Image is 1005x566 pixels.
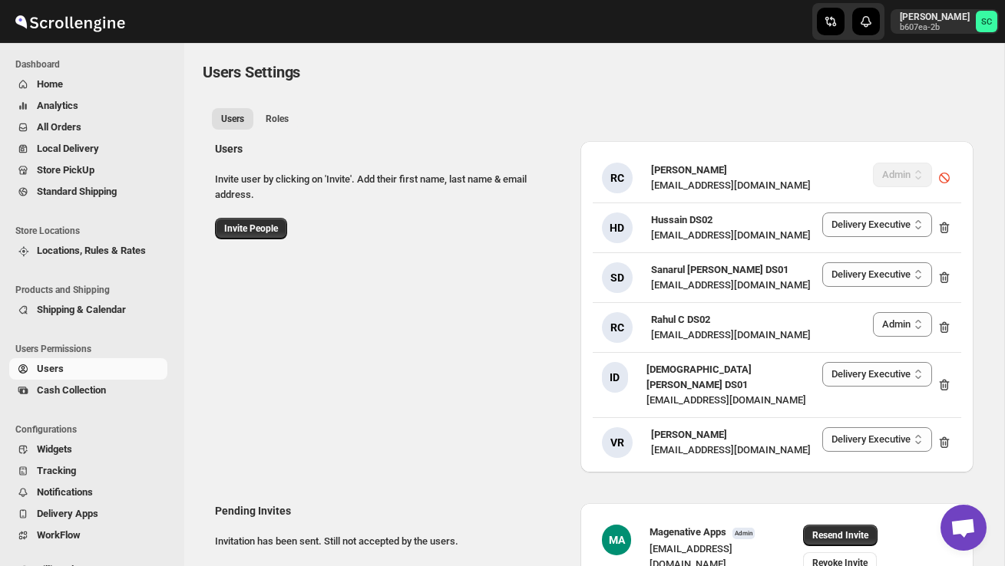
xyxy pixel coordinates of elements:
[12,2,127,41] img: ScrollEngine
[224,222,278,235] span: Invite People
[37,143,99,154] span: Local Delivery
[9,482,167,503] button: Notifications
[976,11,997,32] span: Sanjay chetri
[37,443,72,455] span: Widgets
[651,214,712,225] span: Hussain DS02
[221,113,244,125] span: Users
[651,264,788,275] span: Sanarul [PERSON_NAME] DS01
[37,186,117,197] span: Standard Shipping
[646,364,752,390] span: [DEMOGRAPHIC_DATA] [PERSON_NAME] DS01
[37,363,64,374] span: Users
[215,141,568,156] h2: Users
[15,225,174,237] span: Store Locations
[651,314,710,325] span: Rahul C DS02
[9,117,167,138] button: All Orders
[651,228,811,243] div: [EMAIL_ADDRESS][DOMAIN_NAME]
[602,212,633,243] div: HD
[9,525,167,546] button: WorkFlow
[37,529,81,541] span: WorkFlow
[602,427,633,458] div: VR
[9,74,167,95] button: Home
[37,486,93,498] span: Notifications
[37,384,106,396] span: Cash Collection
[646,393,822,408] div: [EMAIL_ADDRESS][DOMAIN_NAME]
[651,429,727,440] span: [PERSON_NAME]
[651,327,811,343] div: [EMAIL_ADDRESS][DOMAIN_NAME]
[37,121,81,133] span: All Orders
[651,443,811,458] div: [EMAIL_ADDRESS][DOMAIN_NAME]
[212,108,253,130] button: All customers
[215,503,568,518] h2: Pending Invites
[602,262,633,293] div: SD
[900,23,970,32] p: b607ea-2b
[215,172,568,202] p: Invite user by clicking on 'Invite'. Add their first name, last name & email address.
[803,525,878,546] button: Resend Invite
[9,95,167,117] button: Analytics
[9,439,167,460] button: Widgets
[650,526,726,538] span: Magenative Apps
[732,528,755,539] span: Admin
[941,505,987,551] div: Open chat
[651,278,811,293] div: [EMAIL_ADDRESS][DOMAIN_NAME]
[651,178,811,193] div: [EMAIL_ADDRESS][DOMAIN_NAME]
[9,380,167,401] button: Cash Collection
[602,163,633,193] div: RC
[15,423,174,436] span: Configurations
[15,58,174,71] span: Dashboard
[37,465,76,476] span: Tracking
[15,343,174,355] span: Users Permissions
[266,113,289,125] span: Roles
[602,312,633,343] div: RC
[215,218,287,239] button: Invite People
[215,534,568,549] p: Invitation has been sent. Still not accepted by the users.
[203,63,300,81] span: Users Settings
[981,17,992,27] text: SC
[602,525,631,555] div: MA
[9,240,167,262] button: Locations, Rules & Rates
[37,245,146,256] span: Locations, Rules & Rates
[37,100,78,111] span: Analytics
[651,164,727,176] span: [PERSON_NAME]
[9,460,167,482] button: Tracking
[37,508,98,519] span: Delivery Apps
[900,11,970,23] p: [PERSON_NAME]
[37,78,63,90] span: Home
[15,284,174,296] span: Products and Shipping
[9,503,167,525] button: Delivery Apps
[602,362,628,393] div: ID
[891,9,999,34] button: User menu
[9,358,167,380] button: Users
[37,304,126,315] span: Shipping & Calendar
[37,164,94,176] span: Store PickUp
[9,299,167,321] button: Shipping & Calendar
[812,529,868,541] span: Resend Invite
